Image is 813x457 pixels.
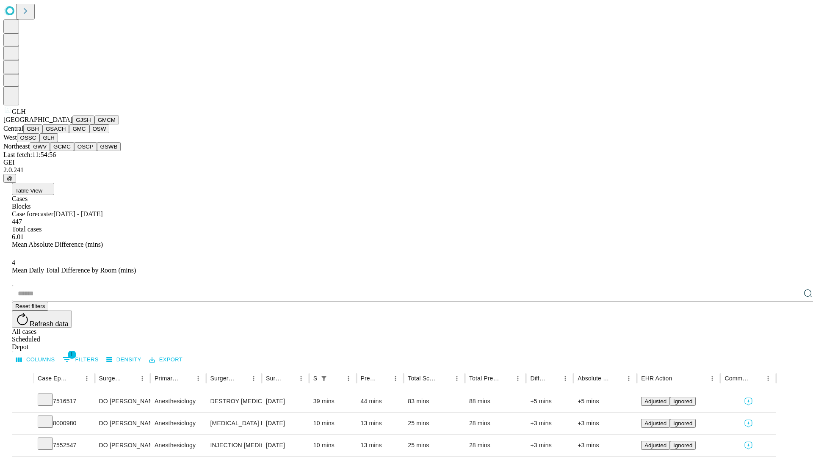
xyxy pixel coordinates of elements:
button: Adjusted [641,397,670,406]
button: Sort [124,372,136,384]
div: Comments [725,375,749,382]
div: Surgeon Name [99,375,124,382]
button: Menu [136,372,148,384]
button: Select columns [14,353,57,366]
button: Adjusted [641,441,670,450]
button: Menu [248,372,260,384]
span: Mean Absolute Difference (mins) [12,241,103,248]
span: 447 [12,218,22,225]
div: +5 mins [530,391,569,412]
span: 6.01 [12,233,24,240]
button: GMC [69,124,89,133]
span: Last fetch: 11:54:56 [3,151,56,158]
span: West [3,134,17,141]
div: [MEDICAL_DATA] INTERMEDIATE [GEOGRAPHIC_DATA] [210,413,257,434]
div: Total Predicted Duration [469,375,500,382]
div: +3 mins [530,435,569,456]
button: GBH [23,124,42,133]
button: Table View [12,183,54,195]
button: Sort [378,372,390,384]
button: Sort [500,372,512,384]
button: Refresh data [12,311,72,328]
span: Total cases [12,226,41,233]
div: Surgery Name [210,375,235,382]
div: 39 mins [313,391,352,412]
span: Refresh data [30,320,69,328]
button: OSW [89,124,110,133]
div: Anesthesiology [155,391,202,412]
span: Table View [15,187,42,194]
div: DO [PERSON_NAME] [PERSON_NAME] [99,391,146,412]
div: Difference [530,375,547,382]
span: Case forecaster [12,210,53,217]
div: Surgery Date [266,375,282,382]
button: Menu [706,372,718,384]
div: +3 mins [578,413,633,434]
span: Reset filters [15,303,45,309]
div: DESTROY [MEDICAL_DATA] SACRAL NERVE IMAGING SINGLE [210,391,257,412]
span: Ignored [673,398,692,405]
div: 7516517 [38,391,91,412]
div: Anesthesiology [155,413,202,434]
span: Adjusted [644,420,666,427]
button: Sort [331,372,343,384]
button: Menu [295,372,307,384]
button: Expand [17,438,29,453]
div: 2.0.241 [3,166,810,174]
div: 8000980 [38,413,91,434]
button: Menu [81,372,93,384]
button: GSWB [97,142,121,151]
button: GMCM [94,116,119,124]
span: Central [3,125,23,132]
span: @ [7,175,13,182]
div: 83 mins [408,391,461,412]
button: Show filters [318,372,330,384]
button: Menu [192,372,204,384]
button: Expand [17,416,29,431]
button: Menu [512,372,524,384]
button: OSCP [74,142,97,151]
div: 88 mins [469,391,522,412]
button: Sort [750,372,762,384]
div: +3 mins [578,435,633,456]
span: Northeast [3,143,30,150]
div: Case Epic Id [38,375,68,382]
span: Adjusted [644,442,666,449]
button: Ignored [670,419,696,428]
div: 28 mins [469,435,522,456]
span: Ignored [673,420,692,427]
div: Absolute Difference [578,375,610,382]
div: 25 mins [408,435,461,456]
span: Adjusted [644,398,666,405]
button: Sort [69,372,81,384]
div: 7552547 [38,435,91,456]
button: Menu [559,372,571,384]
button: Sort [548,372,559,384]
div: Total Scheduled Duration [408,375,438,382]
div: Primary Service [155,375,179,382]
span: Ignored [673,442,692,449]
button: Expand [17,394,29,409]
span: Mean Daily Total Difference by Room (mins) [12,267,136,274]
button: GCMC [50,142,74,151]
div: +3 mins [530,413,569,434]
div: [DATE] [266,413,305,434]
button: Adjusted [641,419,670,428]
div: GEI [3,159,810,166]
div: Scheduled In Room Duration [313,375,317,382]
div: 10 mins [313,435,352,456]
button: Ignored [670,441,696,450]
button: Ignored [670,397,696,406]
button: GSACH [42,124,69,133]
div: DO [PERSON_NAME] [PERSON_NAME] [99,435,146,456]
div: Predicted In Room Duration [361,375,377,382]
button: Sort [611,372,623,384]
div: 13 mins [361,413,400,434]
button: Density [104,353,144,366]
button: Reset filters [12,302,48,311]
button: OSSC [17,133,40,142]
button: Show filters [61,353,101,366]
button: Sort [283,372,295,384]
div: +5 mins [578,391,633,412]
button: GLH [39,133,58,142]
